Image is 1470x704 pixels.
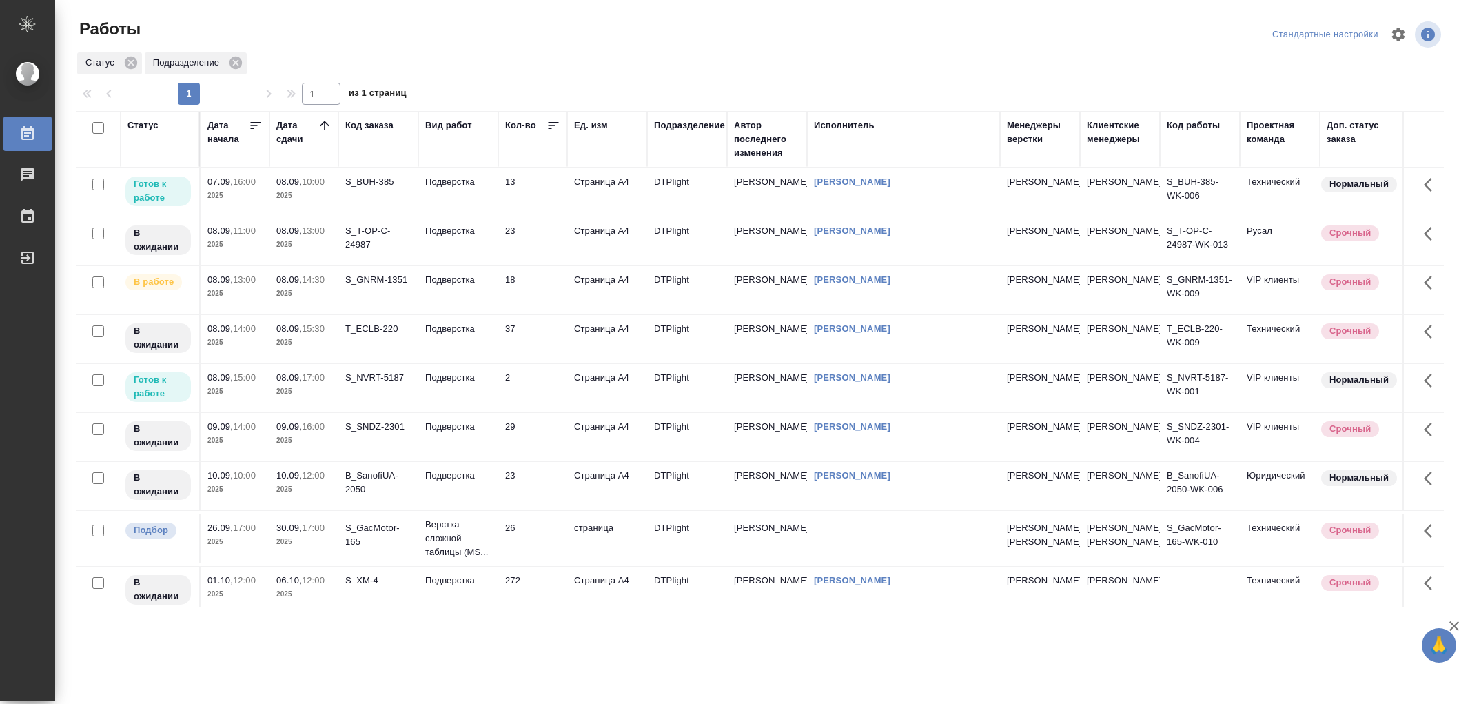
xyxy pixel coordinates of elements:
[1080,168,1160,217] td: [PERSON_NAME]
[1416,217,1449,250] button: Здесь прячутся важные кнопки
[1160,266,1240,314] td: S_GNRM-1351-WK-009
[276,238,331,252] p: 2025
[77,52,142,74] div: Статус
[814,225,890,236] a: [PERSON_NAME]
[276,470,302,481] p: 10.09,
[276,385,331,399] p: 2025
[1416,315,1449,348] button: Здесь прячутся важные кнопки
[1382,18,1415,51] span: Настроить таблицу
[1415,21,1444,48] span: Посмотреть информацию
[814,323,890,334] a: [PERSON_NAME]
[124,521,192,540] div: Можно подбирать исполнителей
[302,575,325,585] p: 12:00
[276,323,302,334] p: 08.09,
[134,226,183,254] p: В ожидании
[425,469,491,483] p: Подверстка
[567,364,647,412] td: Страница А4
[425,224,491,238] p: Подверстка
[207,421,233,432] p: 09.09,
[1329,422,1371,436] p: Срочный
[233,523,256,533] p: 17:00
[1247,119,1313,146] div: Проектная команда
[647,462,727,510] td: DTPlight
[207,189,263,203] p: 2025
[134,523,168,537] p: Подбор
[124,371,192,403] div: Исполнитель может приступить к работе
[276,421,302,432] p: 09.09,
[134,471,183,499] p: В ожидании
[1240,315,1320,363] td: Технический
[727,315,807,363] td: [PERSON_NAME]
[207,287,263,301] p: 2025
[498,217,567,265] td: 23
[233,177,256,187] p: 16:00
[1422,628,1456,663] button: 🙏
[567,567,647,615] td: Страница А4
[1329,324,1371,338] p: Срочный
[1416,514,1449,547] button: Здесь прячутся важные кнопки
[124,322,192,354] div: Исполнитель назначен, приступать к работе пока рано
[302,323,325,334] p: 15:30
[1007,175,1073,189] p: [PERSON_NAME]
[567,462,647,510] td: Страница А4
[425,322,491,336] p: Подверстка
[124,273,192,292] div: Исполнитель выполняет работу
[1329,275,1371,289] p: Срочный
[1007,469,1073,483] p: [PERSON_NAME]
[302,274,325,285] p: 14:30
[647,364,727,412] td: DTPlight
[1080,266,1160,314] td: [PERSON_NAME]
[1416,168,1449,201] button: Здесь прячутся важные кнопки
[207,372,233,383] p: 08.09,
[647,266,727,314] td: DTPlight
[1007,224,1073,238] p: [PERSON_NAME]
[1080,567,1160,615] td: [PERSON_NAME]
[233,575,256,585] p: 12:00
[1080,462,1160,510] td: [PERSON_NAME]
[1329,177,1389,191] p: Нормальный
[814,372,890,383] a: [PERSON_NAME]
[654,119,725,132] div: Подразделение
[1160,413,1240,461] td: S_SNDZ-2301-WK-004
[1240,413,1320,461] td: VIP клиенты
[567,514,647,563] td: страница
[207,483,263,496] p: 2025
[814,470,890,481] a: [PERSON_NAME]
[1160,217,1240,265] td: S_T-OP-C-24987-WK-013
[567,266,647,314] td: Страница А4
[1329,523,1371,537] p: Срочный
[302,372,325,383] p: 17:00
[153,56,224,70] p: Подразделение
[134,275,174,289] p: В работе
[1416,462,1449,495] button: Здесь прячутся важные кнопки
[345,224,411,252] div: S_T-OP-C-24987
[1167,119,1220,132] div: Код работы
[127,119,159,132] div: Статус
[505,119,536,132] div: Кол-во
[1080,364,1160,412] td: [PERSON_NAME]
[425,518,491,559] p: Верстка сложной таблицы (MS...
[1080,514,1160,563] td: [PERSON_NAME], [PERSON_NAME]
[1329,576,1371,590] p: Срочный
[207,535,263,549] p: 2025
[1080,413,1160,461] td: [PERSON_NAME]
[207,470,233,481] p: 10.09,
[727,168,807,217] td: [PERSON_NAME]
[345,371,411,385] div: S_NVRT-5187
[349,85,407,105] span: из 1 страниц
[134,576,183,603] p: В ожидании
[498,315,567,363] td: 37
[647,413,727,461] td: DTPlight
[233,421,256,432] p: 14:00
[498,413,567,461] td: 29
[727,462,807,510] td: [PERSON_NAME]
[567,413,647,461] td: Страница А4
[276,535,331,549] p: 2025
[1240,217,1320,265] td: Русал
[1416,567,1449,600] button: Здесь прячутся важные кнопки
[727,364,807,412] td: [PERSON_NAME]
[1240,168,1320,217] td: Технический
[124,224,192,257] div: Исполнитель назначен, приступать к работе пока рано
[276,523,302,533] p: 30.09,
[1007,371,1073,385] p: [PERSON_NAME]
